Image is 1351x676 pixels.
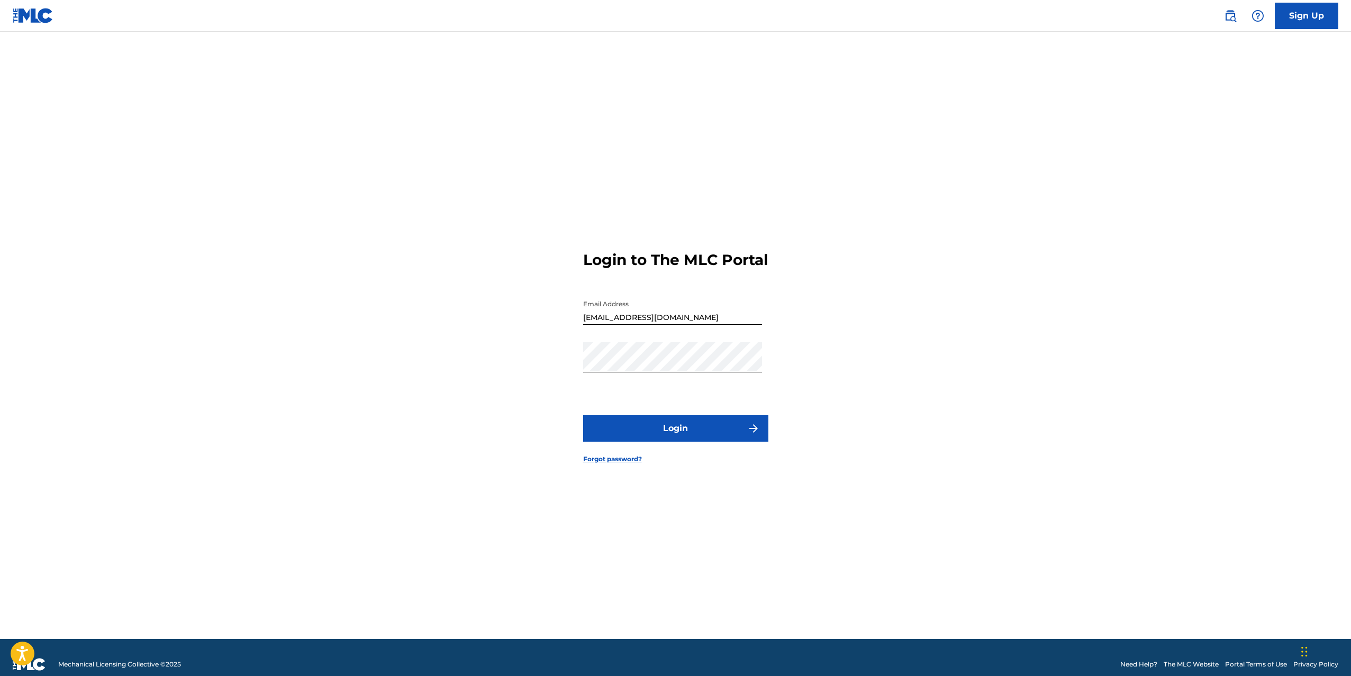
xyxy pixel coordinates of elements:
img: logo [13,658,46,671]
a: Need Help? [1120,660,1157,669]
a: The MLC Website [1164,660,1219,669]
a: Sign Up [1275,3,1338,29]
h3: Login to The MLC Portal [583,251,768,269]
div: Help [1247,5,1268,26]
a: Portal Terms of Use [1225,660,1287,669]
a: Forgot password? [583,454,642,464]
button: Login [583,415,768,442]
img: MLC Logo [13,8,53,23]
img: help [1252,10,1264,22]
iframe: Chat Widget [1298,625,1351,676]
img: search [1224,10,1237,22]
a: Public Search [1220,5,1241,26]
a: Privacy Policy [1293,660,1338,669]
div: Drag [1301,636,1308,668]
img: f7272a7cc735f4ea7f67.svg [747,422,760,435]
span: Mechanical Licensing Collective © 2025 [58,660,181,669]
